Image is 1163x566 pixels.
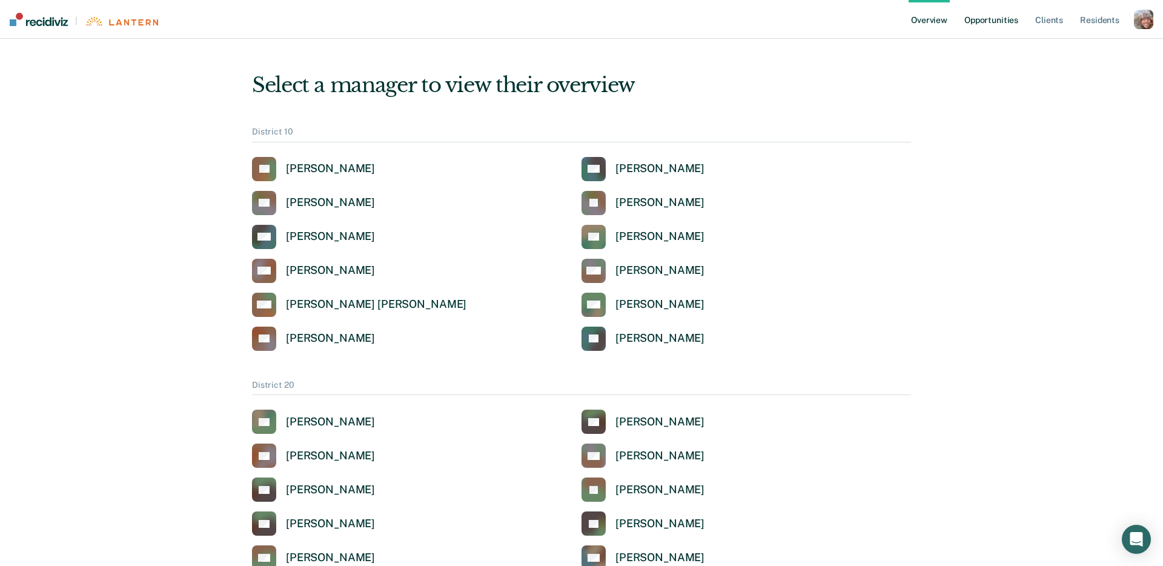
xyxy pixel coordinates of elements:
[252,127,911,142] div: District 10
[581,410,704,434] a: [PERSON_NAME]
[615,230,704,244] div: [PERSON_NAME]
[252,410,375,434] a: [PERSON_NAME]
[615,551,704,565] div: [PERSON_NAME]
[286,298,466,311] div: [PERSON_NAME] [PERSON_NAME]
[286,449,375,463] div: [PERSON_NAME]
[615,449,704,463] div: [PERSON_NAME]
[581,191,704,215] a: [PERSON_NAME]
[252,444,375,468] a: [PERSON_NAME]
[615,196,704,210] div: [PERSON_NAME]
[581,293,704,317] a: [PERSON_NAME]
[581,444,704,468] a: [PERSON_NAME]
[581,327,704,351] a: [PERSON_NAME]
[1122,525,1151,554] div: Open Intercom Messenger
[252,259,375,283] a: [PERSON_NAME]
[581,259,704,283] a: [PERSON_NAME]
[615,517,704,531] div: [PERSON_NAME]
[252,157,375,181] a: [PERSON_NAME]
[252,478,375,502] a: [PERSON_NAME]
[615,331,704,345] div: [PERSON_NAME]
[286,517,375,531] div: [PERSON_NAME]
[252,73,911,98] div: Select a manager to view their overview
[581,225,704,249] a: [PERSON_NAME]
[10,13,68,26] img: Recidiviz
[286,230,375,244] div: [PERSON_NAME]
[68,16,85,26] span: |
[286,196,375,210] div: [PERSON_NAME]
[10,13,158,26] a: |
[286,415,375,429] div: [PERSON_NAME]
[615,483,704,497] div: [PERSON_NAME]
[615,298,704,311] div: [PERSON_NAME]
[581,157,704,181] a: [PERSON_NAME]
[252,293,466,317] a: [PERSON_NAME] [PERSON_NAME]
[252,327,375,351] a: [PERSON_NAME]
[615,415,704,429] div: [PERSON_NAME]
[286,483,375,497] div: [PERSON_NAME]
[615,264,704,278] div: [PERSON_NAME]
[252,225,375,249] a: [PERSON_NAME]
[252,511,375,536] a: [PERSON_NAME]
[615,162,704,176] div: [PERSON_NAME]
[581,511,704,536] a: [PERSON_NAME]
[581,478,704,502] a: [PERSON_NAME]
[252,191,375,215] a: [PERSON_NAME]
[286,264,375,278] div: [PERSON_NAME]
[286,162,375,176] div: [PERSON_NAME]
[286,331,375,345] div: [PERSON_NAME]
[85,17,158,26] img: Lantern
[286,551,375,565] div: [PERSON_NAME]
[252,380,911,396] div: District 20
